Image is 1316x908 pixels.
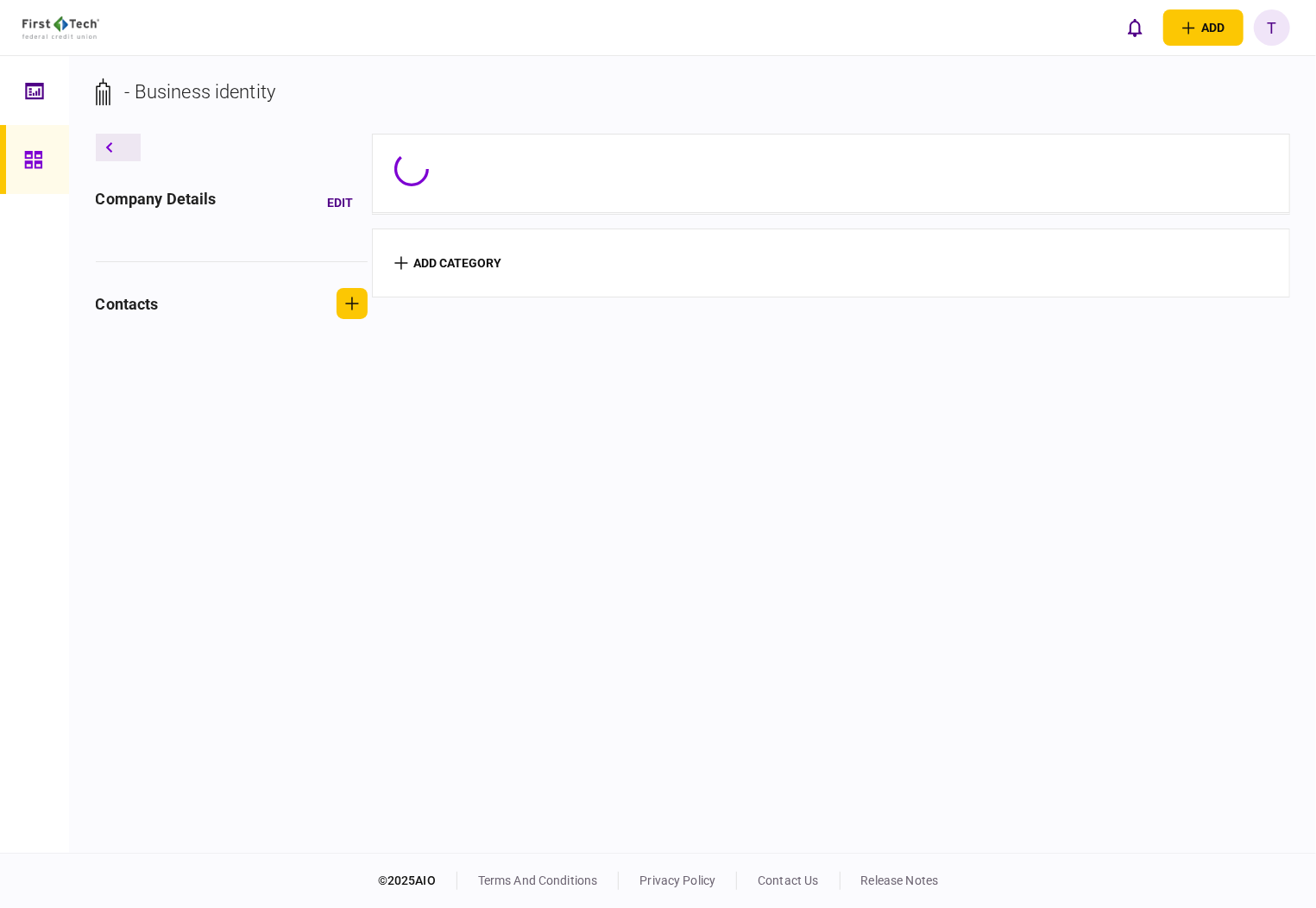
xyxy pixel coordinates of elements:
div: contacts [96,292,159,316]
a: terms and conditions [478,874,598,887]
button: add category [394,256,502,270]
div: company details [96,187,217,218]
a: release notes [861,874,939,887]
button: open adding identity options [1163,9,1244,46]
button: Edit [314,187,368,218]
div: © 2025 AIO [378,872,457,890]
div: - Business identity [125,78,276,106]
button: T [1254,9,1290,46]
a: privacy policy [639,874,715,887]
a: contact us [758,874,818,887]
button: open notifications list [1117,9,1153,46]
img: client company logo [22,16,99,39]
